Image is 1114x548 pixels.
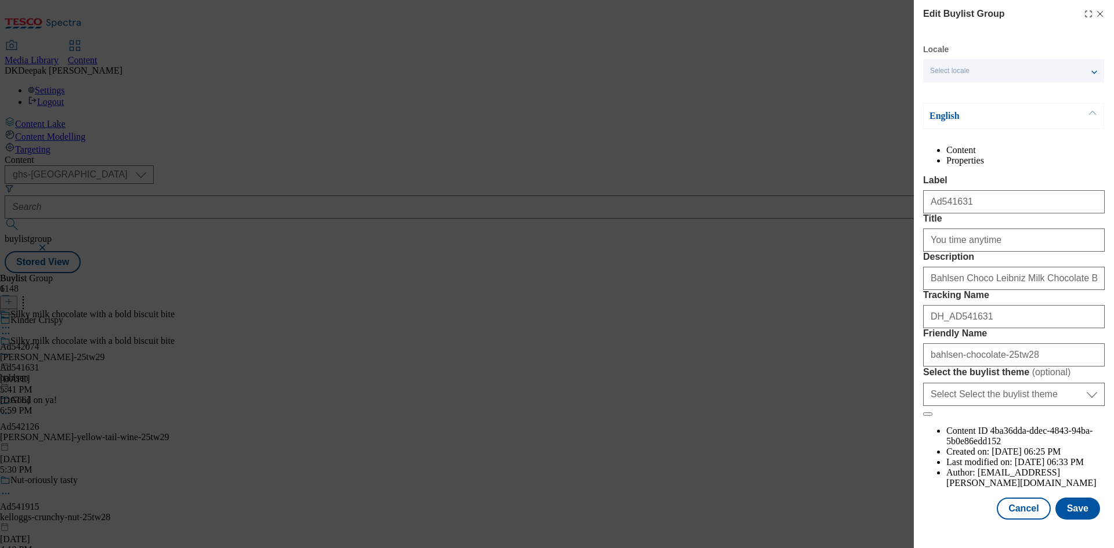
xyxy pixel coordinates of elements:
[923,228,1105,252] input: Enter Title
[946,145,1105,155] li: Content
[923,343,1105,366] input: Enter Friendly Name
[923,213,1105,224] label: Title
[992,447,1061,456] span: [DATE] 06:25 PM
[923,252,1105,262] label: Description
[1032,367,1071,377] span: ( optional )
[1015,457,1084,467] span: [DATE] 06:33 PM
[923,290,1105,300] label: Tracking Name
[946,467,1105,488] li: Author:
[923,175,1105,186] label: Label
[923,46,949,53] label: Locale
[923,328,1105,339] label: Friendly Name
[923,7,1004,21] h4: Edit Buylist Group
[929,110,1051,122] p: English
[946,426,1105,447] li: Content ID
[946,426,1093,446] span: 4ba36dda-ddec-4843-94ba-5b0e86edd152
[997,498,1050,520] button: Cancel
[946,447,1105,457] li: Created on:
[930,67,970,75] span: Select locale
[923,305,1105,328] input: Enter Tracking Name
[946,155,1105,166] li: Properties
[1055,498,1100,520] button: Save
[946,457,1105,467] li: Last modified on:
[923,190,1105,213] input: Enter Label
[946,467,1097,488] span: [EMAIL_ADDRESS][PERSON_NAME][DOMAIN_NAME]
[923,366,1105,378] label: Select the buylist theme
[923,59,1104,82] button: Select locale
[923,267,1105,290] input: Enter Description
